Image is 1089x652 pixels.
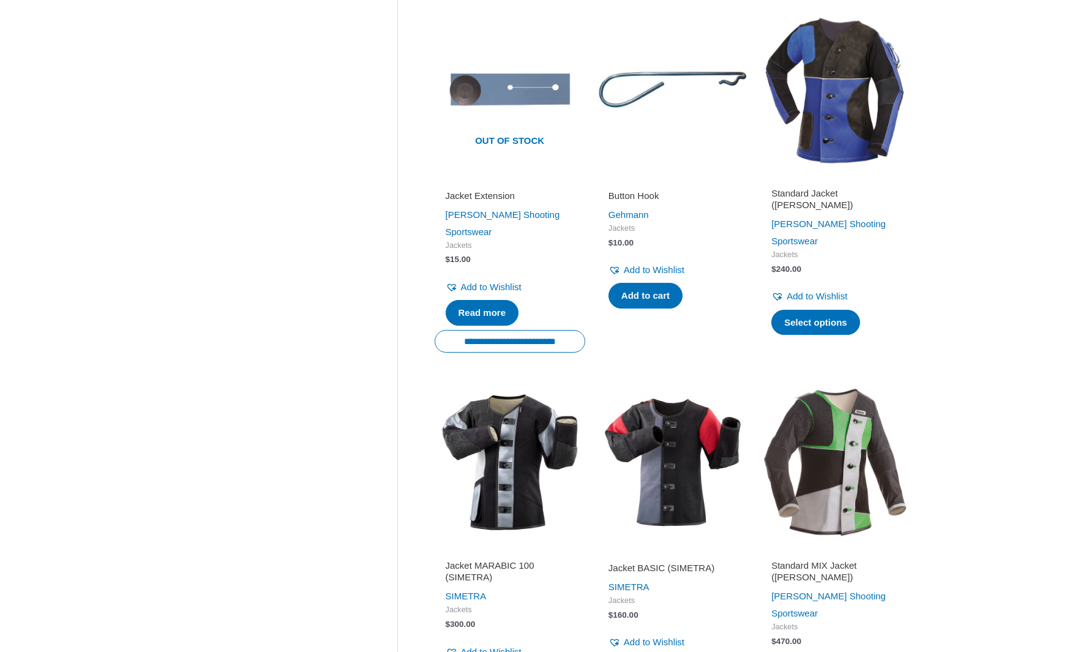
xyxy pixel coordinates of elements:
[446,279,522,296] a: Add to Wishlist
[608,238,613,247] span: $
[771,264,801,274] bdi: 240.00
[608,173,737,187] iframe: Customer reviews powered by Trustpilot
[446,209,560,237] a: [PERSON_NAME] Shooting Sportswear
[608,562,737,574] h2: Jacket BASIC (SIMETRA)
[771,187,900,216] a: Standard Jacket ([PERSON_NAME])
[771,637,801,646] bdi: 470.00
[608,610,613,620] span: $
[771,545,900,560] iframe: Customer reviews powered by Trustpilot
[771,264,776,274] span: $
[608,634,684,651] a: Add to Wishlist
[435,387,585,538] img: Jacket MARABIC 100
[446,255,451,264] span: $
[608,582,649,592] a: SIMETRA
[608,545,737,560] iframe: Customer reviews powered by Trustpilot
[608,209,649,220] a: Gehmann
[446,173,574,187] iframe: Customer reviews powered by Trustpilot
[446,241,574,251] span: Jackets
[446,190,574,206] a: Jacket Extension
[608,190,737,202] h2: Button Hook
[446,300,519,326] a: Read more about “Jacket Extension”
[444,128,576,156] span: Out of stock
[771,591,886,618] a: [PERSON_NAME] Shooting Sportswear
[597,387,748,538] img: Jacket BASIC
[771,560,900,583] h2: Standard MIX Jacket ([PERSON_NAME])
[624,637,684,647] span: Add to Wishlist
[771,250,900,260] span: Jackets
[608,223,737,234] span: Jackets
[771,560,900,588] a: Standard MIX Jacket ([PERSON_NAME])
[760,387,911,538] img: Standard MIX Jacket
[446,255,471,264] bdi: 15.00
[771,187,900,211] h2: Standard Jacket ([PERSON_NAME])
[608,596,737,606] span: Jackets
[624,264,684,275] span: Add to Wishlist
[771,310,860,335] a: Select options for “Standard Jacket (SAUER)”
[597,15,748,165] img: Button Hook
[446,560,574,588] a: Jacket MARABIC 100 (SIMETRA)
[446,190,574,202] h2: Jacket Extension
[608,238,634,247] bdi: 10.00
[435,15,585,165] img: Jacket extension
[446,591,487,601] a: SIMETRA
[771,173,900,187] iframe: Customer reviews powered by Trustpilot
[608,261,684,279] a: Add to Wishlist
[608,610,638,620] bdi: 160.00
[446,620,451,629] span: $
[771,622,900,632] span: Jackets
[446,605,574,615] span: Jackets
[771,637,776,646] span: $
[446,545,574,560] iframe: Customer reviews powered by Trustpilot
[760,15,911,165] img: Standard Jacket
[446,560,574,583] h2: Jacket MARABIC 100 (SIMETRA)
[771,219,886,246] a: [PERSON_NAME] Shooting Sportswear
[435,15,585,165] a: Out of stock
[608,283,683,309] a: Add to cart: “Button Hook”
[608,190,737,206] a: Button Hook
[446,620,476,629] bdi: 300.00
[771,288,847,305] a: Add to Wishlist
[608,562,737,579] a: Jacket BASIC (SIMETRA)
[787,291,847,301] span: Add to Wishlist
[461,282,522,292] span: Add to Wishlist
